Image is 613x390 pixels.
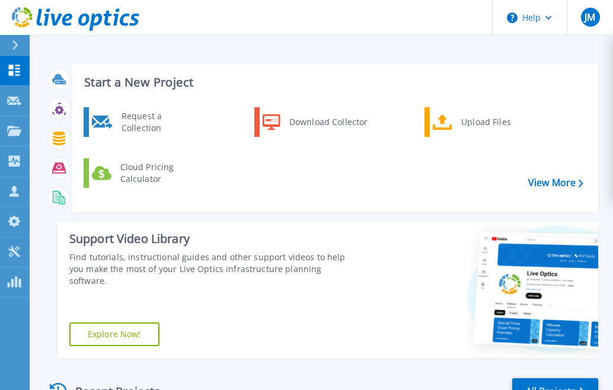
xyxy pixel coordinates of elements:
[84,107,205,137] a: Request a Collection
[69,231,348,247] div: Support Video Library
[585,12,595,22] span: JM
[455,110,543,134] div: Upload Files
[528,177,583,188] a: View More
[69,322,159,346] a: Explore Now!
[69,251,348,287] div: Find tutorials, instructional guides and other support videos to help you make the most of your L...
[424,107,546,137] a: Upload Files
[254,107,376,137] a: Download Collector
[116,110,202,134] div: Request a Collection
[84,158,205,188] a: Cloud Pricing Calculator
[84,76,583,89] h3: Start a New Project
[114,161,202,185] div: Cloud Pricing Calculator
[283,110,373,134] div: Download Collector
